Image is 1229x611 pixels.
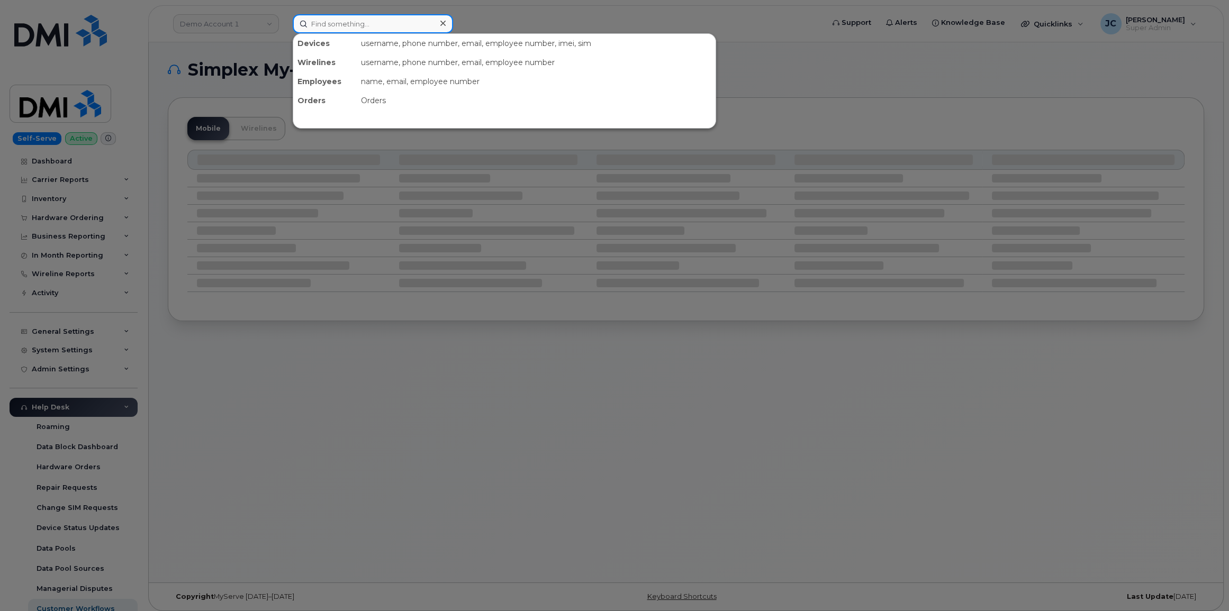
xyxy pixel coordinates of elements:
div: username, phone number, email, employee number, imei, sim [357,34,716,53]
div: username, phone number, email, employee number [357,53,716,72]
div: Wirelines [293,53,357,72]
div: Orders [293,91,357,110]
div: Employees [293,72,357,91]
div: Orders [357,91,716,110]
div: name, email, employee number [357,72,716,91]
div: Devices [293,34,357,53]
